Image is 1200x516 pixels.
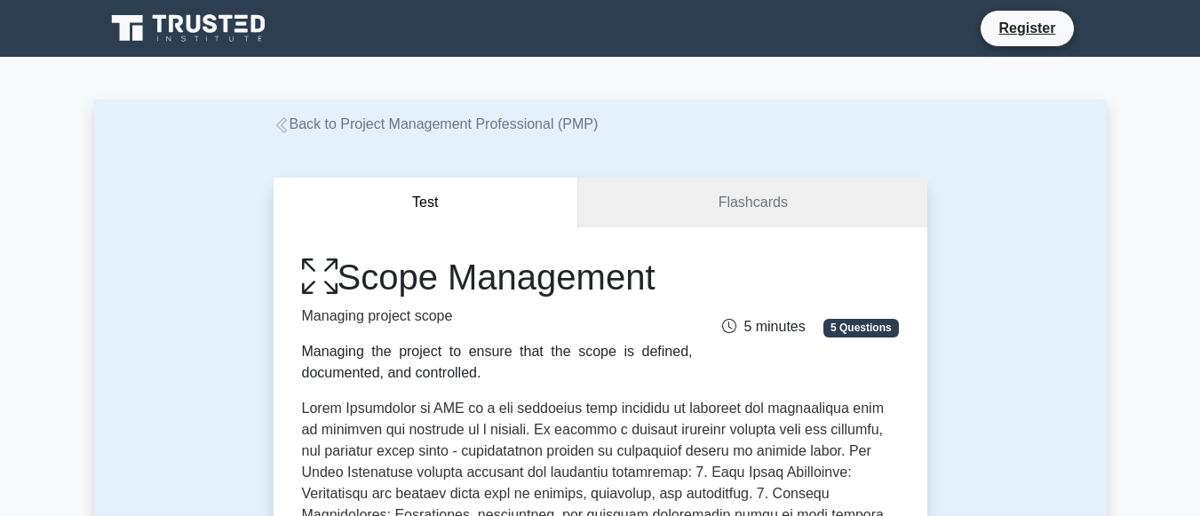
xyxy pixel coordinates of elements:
[302,256,693,298] h1: Scope Management
[578,178,926,228] a: Flashcards
[274,116,599,131] a: Back to Project Management Professional (PMP)
[722,319,805,334] span: 5 minutes
[988,17,1066,39] a: Register
[302,306,693,327] p: Managing project scope
[274,178,579,228] button: Test
[302,341,693,384] div: Managing the project to ensure that the scope is defined, documented, and controlled.
[823,319,898,337] span: 5 Questions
